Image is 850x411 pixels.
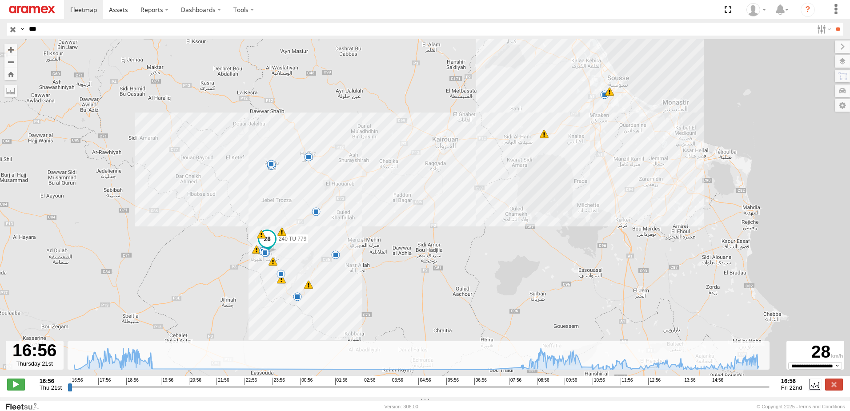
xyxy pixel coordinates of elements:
[593,378,605,385] span: 10:56
[600,90,609,99] div: 5
[40,384,62,391] span: Thu 21st Aug 2025
[798,404,845,409] a: Terms and Conditions
[781,378,802,384] strong: 16:56
[189,378,201,385] span: 20:56
[781,384,802,391] span: Fri 22nd Aug 2025
[71,378,83,385] span: 16:56
[7,379,25,390] label: Play/Stop
[277,275,286,284] div: 16
[161,378,173,385] span: 19:56
[126,378,139,385] span: 18:56
[304,280,313,289] div: 5
[98,378,111,385] span: 17:56
[19,23,26,36] label: Search Query
[788,342,843,362] div: 28
[621,378,633,385] span: 11:56
[509,378,521,385] span: 07:56
[279,236,307,242] span: 240 TU 779
[648,378,661,385] span: 12:56
[757,404,845,409] div: © Copyright 2025 -
[273,378,285,385] span: 23:56
[5,402,46,411] a: Visit our Website
[565,378,577,385] span: 09:56
[335,378,348,385] span: 01:56
[4,68,17,80] button: Zoom Home
[4,44,17,56] button: Zoom in
[245,378,257,385] span: 22:56
[446,378,459,385] span: 05:56
[217,378,229,385] span: 21:56
[385,404,418,409] div: Version: 306.00
[835,99,850,112] label: Map Settings
[40,378,62,384] strong: 16:56
[814,23,833,36] label: Search Filter Options
[300,378,313,385] span: 00:56
[9,6,55,13] img: aramex-logo.svg
[4,85,17,97] label: Measure
[537,378,549,385] span: 08:56
[474,378,487,385] span: 06:56
[683,378,695,385] span: 13:56
[743,3,769,16] div: Nejah Benkhalifa
[363,378,375,385] span: 02:56
[825,379,843,390] label: Close
[418,378,431,385] span: 04:56
[4,56,17,68] button: Zoom out
[711,378,723,385] span: 14:56
[391,378,403,385] span: 03:56
[801,3,815,17] i: ?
